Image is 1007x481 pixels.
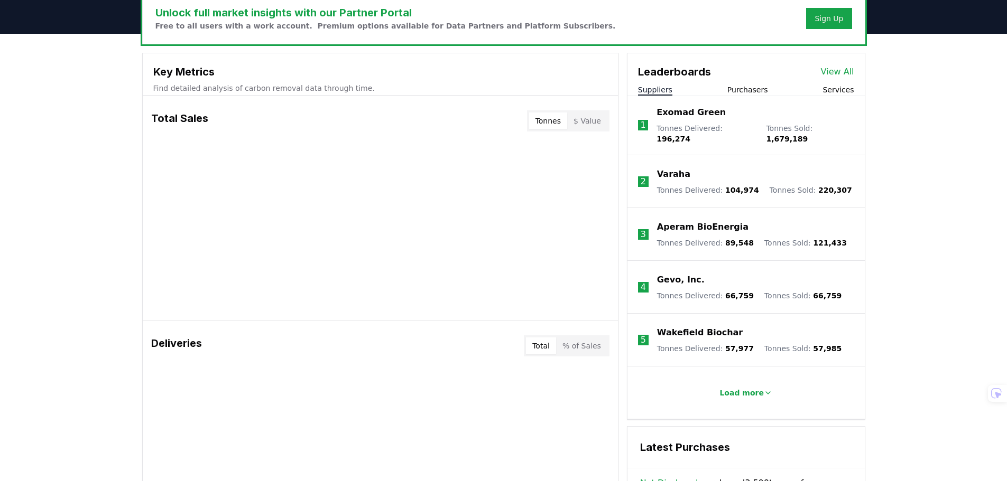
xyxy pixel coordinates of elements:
[657,343,754,354] p: Tonnes Delivered :
[641,228,646,241] p: 3
[529,112,567,129] button: Tonnes
[155,5,616,21] h3: Unlock full market insights with our Partner Portal
[657,168,690,181] a: Varaha
[725,344,754,353] span: 57,977
[657,326,743,339] a: Wakefield Biochar
[818,186,852,194] span: 220,307
[806,8,852,29] button: Sign Up
[151,335,202,356] h3: Deliveries
[641,281,646,294] p: 4
[725,186,759,194] span: 104,974
[567,112,607,129] button: $ Value
[725,291,754,300] span: 66,759
[770,185,852,195] p: Tonnes Sold :
[813,291,842,300] span: 66,759
[657,238,754,248] p: Tonnes Delivered :
[815,13,843,24] a: Sign Up
[641,334,646,346] p: 5
[813,239,847,247] span: 121,433
[641,175,646,188] p: 2
[766,123,854,144] p: Tonnes Sold :
[153,64,607,80] h3: Key Metrics
[727,84,768,95] button: Purchasers
[821,65,854,78] a: View All
[556,337,607,354] button: % of Sales
[719,388,764,398] p: Load more
[151,110,208,131] h3: Total Sales
[638,84,672,95] button: Suppliers
[638,64,711,80] h3: Leaderboards
[657,221,749,233] a: Aperam BioEnergia
[657,185,759,195] p: Tonnes Delivered :
[657,135,690,143] span: 196,274
[711,382,781,403] button: Load more
[640,439,852,455] h3: Latest Purchases
[823,84,854,95] button: Services
[725,239,754,247] span: 89,548
[657,273,705,286] a: Gevo, Inc.
[764,238,847,248] p: Tonnes Sold :
[766,135,808,143] span: 1,679,189
[813,344,842,353] span: 57,985
[640,119,645,131] p: 1
[764,290,842,301] p: Tonnes Sold :
[657,106,726,119] a: Exomad Green
[657,123,755,144] p: Tonnes Delivered :
[657,290,754,301] p: Tonnes Delivered :
[764,343,842,354] p: Tonnes Sold :
[526,337,556,354] button: Total
[153,83,607,93] p: Find detailed analysis of carbon removal data through time.
[155,21,616,31] p: Free to all users with a work account. Premium options available for Data Partners and Platform S...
